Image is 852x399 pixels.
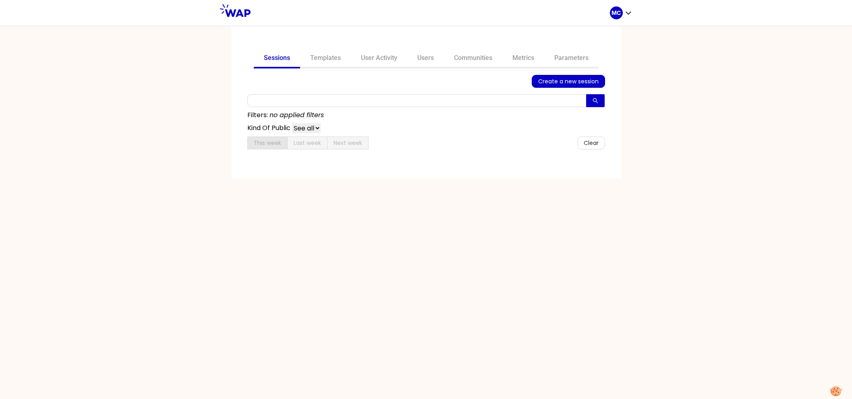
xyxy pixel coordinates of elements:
[586,94,605,107] button: search
[300,49,351,68] a: Templates
[254,49,300,68] a: Sessions
[532,75,605,88] button: Create a new session
[294,139,321,147] span: Last week
[584,139,599,147] span: Clear
[444,49,502,68] a: Communities
[247,110,268,120] p: Filters:
[254,139,281,147] span: This week
[247,123,290,133] p: Kind Of Public
[544,49,599,68] a: Parameters
[538,77,599,86] span: Create a new session
[610,6,632,19] button: MC
[577,136,605,149] button: Clear
[593,98,598,104] span: search
[612,9,621,17] p: MC
[269,110,324,120] p: no applied filters
[351,49,407,68] a: User Activity
[407,49,444,68] a: Users
[502,49,544,68] a: Metrics
[334,139,362,147] span: Next week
